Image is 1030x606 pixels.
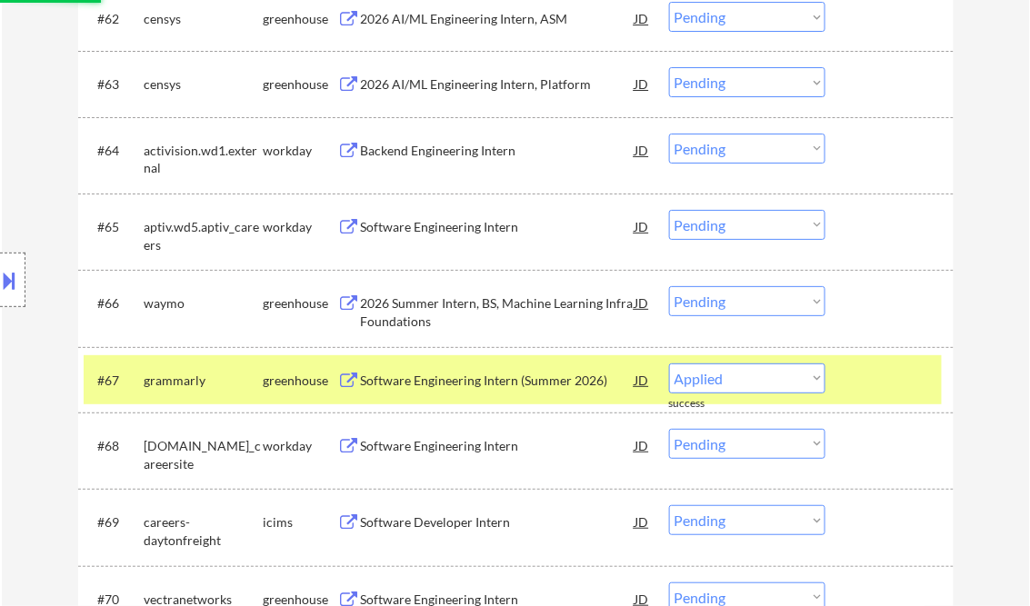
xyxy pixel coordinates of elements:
div: [DOMAIN_NAME]_careersite [145,437,264,472]
div: Software Engineering Intern [361,437,635,455]
div: JD [634,363,652,396]
div: #62 [98,10,130,28]
div: 2026 AI/ML Engineering Intern, ASM [361,10,635,28]
div: JD [634,134,652,166]
div: greenhouse [264,10,338,28]
div: JD [634,429,652,462]
div: JD [634,286,652,319]
div: greenhouse [264,75,338,94]
div: JD [634,505,652,538]
div: #63 [98,75,130,94]
div: censys [145,75,264,94]
div: JD [634,67,652,100]
div: success [669,396,742,412]
div: Software Developer Intern [361,513,635,531]
div: careers-daytonfreight [145,513,264,549]
div: censys [145,10,264,28]
div: 2026 AI/ML Engineering Intern, Platform [361,75,635,94]
div: #69 [98,513,130,531]
div: Software Engineering Intern (Summer 2026) [361,372,635,390]
div: JD [634,2,652,35]
div: Software Engineering Intern [361,218,635,236]
div: Backend Engineering Intern [361,142,635,160]
div: icims [264,513,338,531]
div: 2026 Summer Intern, BS, Machine Learning Infra Foundations [361,294,635,330]
div: JD [634,210,652,243]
